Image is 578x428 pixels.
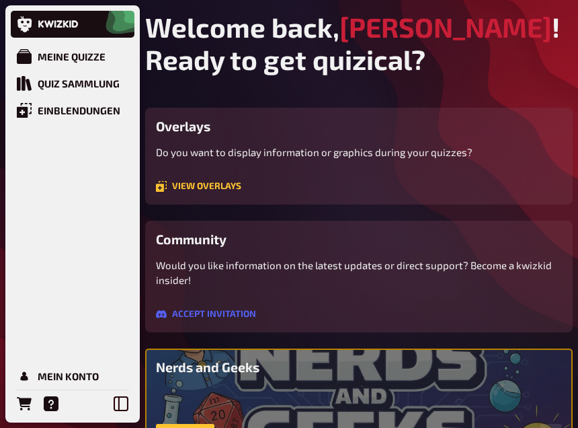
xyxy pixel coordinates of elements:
[38,77,120,90] div: Quiz Sammlung
[156,145,562,160] p: Do you want to display information or graphics during your quizzes?
[156,231,562,247] h3: Community
[11,70,134,97] a: Quiz Sammlung
[145,11,573,75] h1: Welcome back, ! Ready to get quizical?
[38,104,120,116] div: Einblendungen
[339,11,552,43] span: [PERSON_NAME]
[11,97,134,124] a: Einblendungen
[11,43,134,70] a: Meine Quizze
[38,50,106,63] div: Meine Quizze
[156,118,562,134] h3: Overlays
[38,390,65,417] a: Hilfe
[156,359,562,375] h3: Nerds and Geeks
[11,390,38,417] a: Bestellungen
[156,258,562,288] p: Would you like information on the latest updates or direct support? Become a kwizkid insider!
[156,309,256,320] a: Accept invitation
[156,181,241,192] a: View overlays
[38,370,99,382] div: Mein Konto
[11,363,134,390] a: Mein Konto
